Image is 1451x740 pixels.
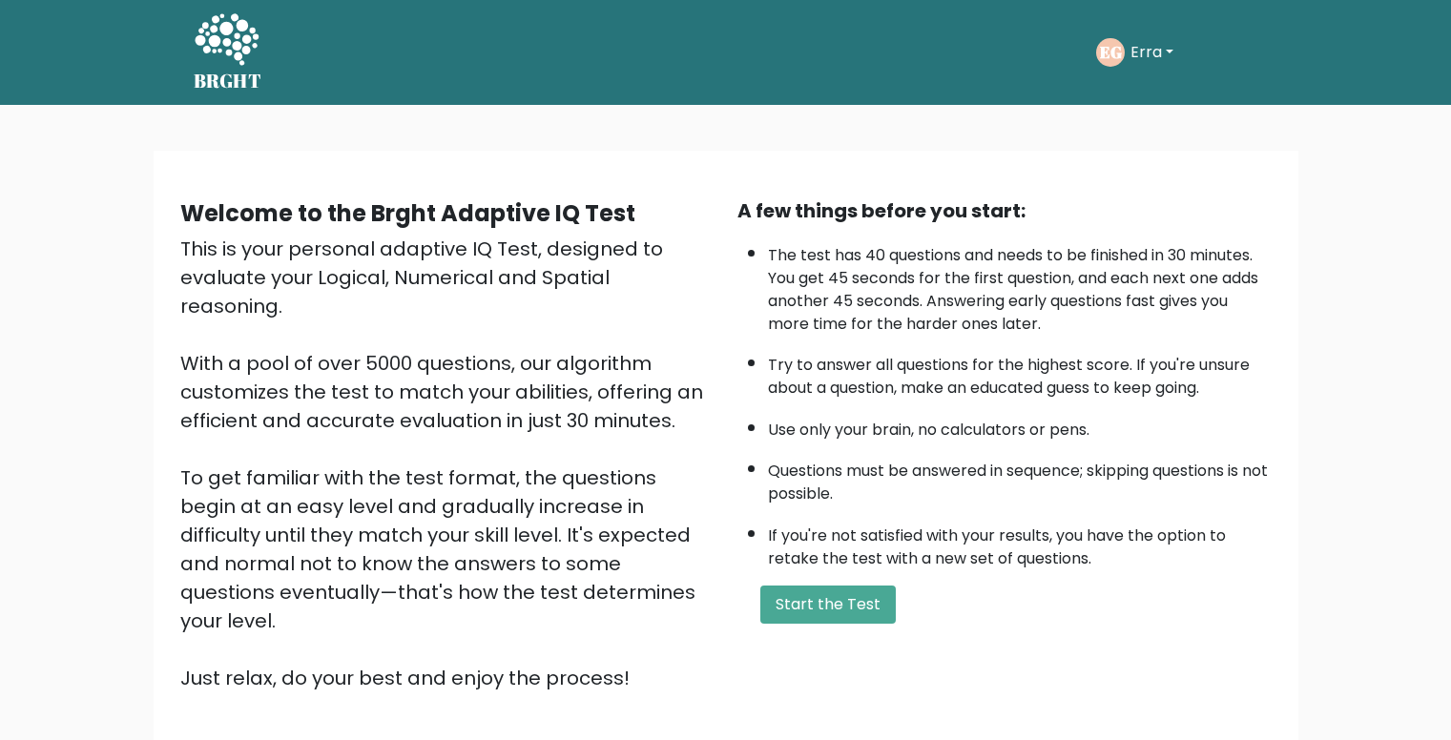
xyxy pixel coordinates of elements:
[1125,40,1179,65] button: Erra
[768,450,1272,505] li: Questions must be answered in sequence; skipping questions is not possible.
[194,8,262,97] a: BRGHT
[737,196,1272,225] div: A few things before you start:
[1099,41,1121,63] text: EG
[768,344,1272,400] li: Try to answer all questions for the highest score. If you're unsure about a question, make an edu...
[760,586,896,624] button: Start the Test
[768,235,1272,336] li: The test has 40 questions and needs to be finished in 30 minutes. You get 45 seconds for the firs...
[768,409,1272,442] li: Use only your brain, no calculators or pens.
[180,235,715,692] div: This is your personal adaptive IQ Test, designed to evaluate your Logical, Numerical and Spatial ...
[180,197,635,229] b: Welcome to the Brght Adaptive IQ Test
[768,515,1272,570] li: If you're not satisfied with your results, you have the option to retake the test with a new set ...
[194,70,262,92] h5: BRGHT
